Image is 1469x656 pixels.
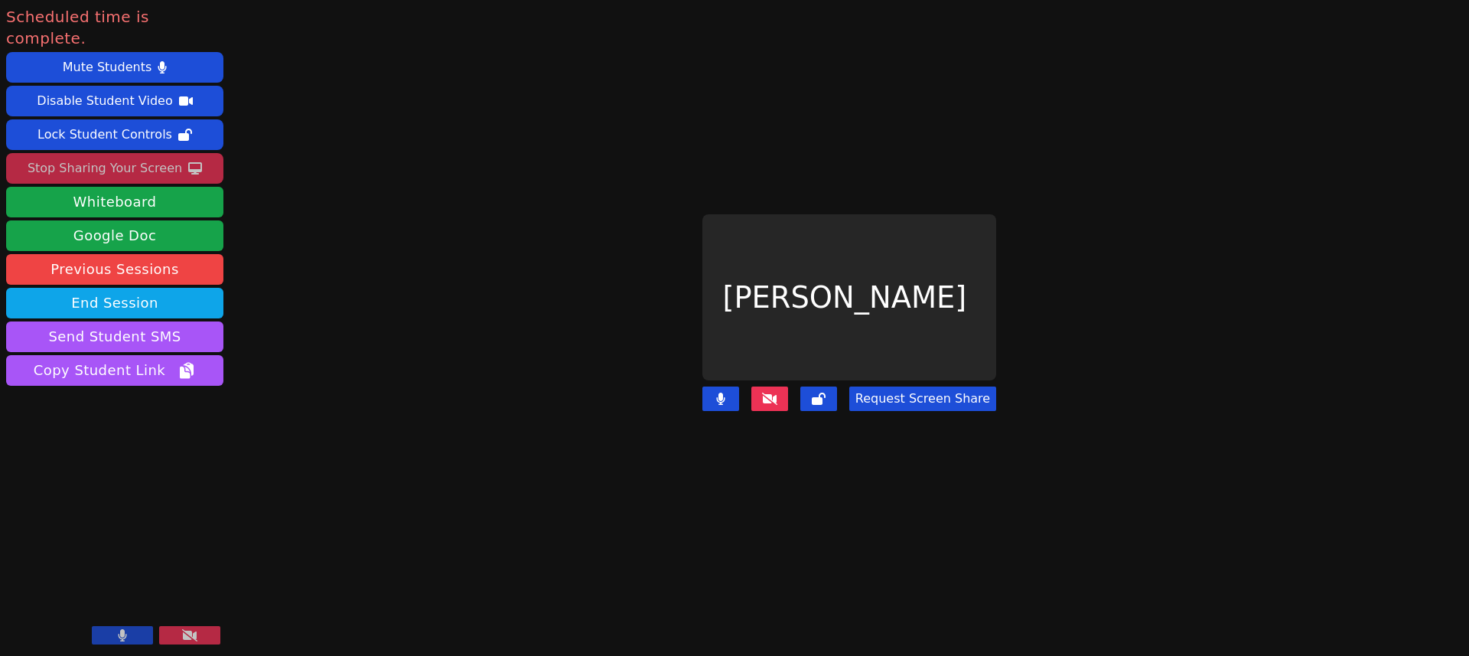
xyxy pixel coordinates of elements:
div: Disable Student Video [37,89,172,113]
button: Mute Students [6,52,223,83]
span: Scheduled time is complete. [6,6,223,49]
div: [PERSON_NAME] [702,214,996,380]
span: Copy Student Link [34,360,196,381]
button: Whiteboard [6,187,223,217]
button: Disable Student Video [6,86,223,116]
div: Lock Student Controls [37,122,172,147]
a: Google Doc [6,220,223,251]
button: Copy Student Link [6,355,223,386]
button: End Session [6,288,223,318]
button: Request Screen Share [849,387,996,411]
div: Stop Sharing Your Screen [28,156,182,181]
button: Lock Student Controls [6,119,223,150]
a: Previous Sessions [6,254,223,285]
div: Mute Students [63,55,151,80]
button: Stop Sharing Your Screen [6,153,223,184]
button: Send Student SMS [6,321,223,352]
